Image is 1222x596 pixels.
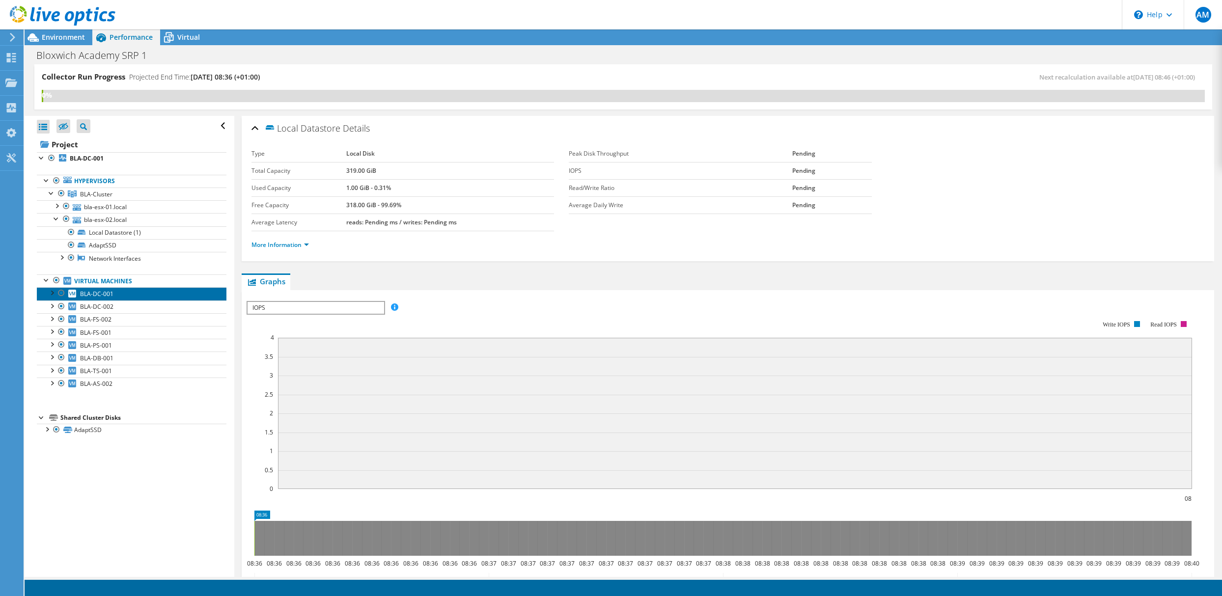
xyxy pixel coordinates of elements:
text: 08:39 [1164,559,1179,568]
span: BLA-Cluster [80,190,112,198]
label: Peak Disk Throughput [569,149,792,159]
text: 4 [271,333,274,342]
a: Hypervisors [37,175,226,188]
text: 08:36 [286,559,301,568]
span: BLA-TS-001 [80,367,112,375]
text: 1 [270,447,273,455]
text: 08:38 [813,559,828,568]
a: BLA-DC-001 [37,287,226,300]
text: 08:39 [1106,559,1121,568]
a: BLA-DB-001 [37,352,226,364]
b: reads: Pending ms / writes: Pending ms [346,218,457,226]
b: Pending [792,184,815,192]
label: Type [251,149,347,159]
text: 08:37 [481,559,496,568]
a: AdaptSSD [37,424,226,436]
a: BLA-DC-001 [37,152,226,165]
span: BLA-DC-002 [80,302,113,311]
text: 08:38 [930,559,945,568]
a: Network Interfaces [37,252,226,265]
a: More Information [251,241,309,249]
label: Average Latency [251,217,347,227]
text: 08:37 [598,559,613,568]
text: 3.5 [265,352,273,361]
text: 08:38 [891,559,906,568]
text: 08:38 [833,559,848,568]
b: Pending [792,201,815,209]
span: [DATE] 08:36 (+01:00) [191,72,260,81]
text: 08:36 [1184,494,1199,503]
text: 08:38 [793,559,808,568]
text: 08:36 [422,559,438,568]
text: 08:37 [637,559,652,568]
text: 08:37 [520,559,535,568]
label: Total Capacity [251,166,347,176]
span: AM [1195,7,1211,23]
text: 1.5 [265,428,273,436]
text: 08:36 [305,559,320,568]
a: BLA-TS-001 [37,365,226,378]
text: 08:38 [754,559,770,568]
text: 08:39 [969,559,984,568]
span: Details [343,122,370,134]
text: 0.5 [265,466,273,474]
a: BLA-DC-002 [37,300,226,313]
text: 08:39 [1125,559,1140,568]
text: 08:36 [266,559,281,568]
label: Free Capacity [251,200,347,210]
b: Pending [792,149,815,158]
text: Read IOPS [1150,321,1177,328]
text: 08:39 [1086,559,1101,568]
text: 08:36 [383,559,398,568]
label: Used Capacity [251,183,347,193]
b: 319.00 GiB [346,166,376,175]
span: Virtual [177,32,200,42]
text: 08:38 [735,559,750,568]
span: [DATE] 08:46 (+01:00) [1133,73,1195,81]
text: 08:37 [695,559,711,568]
text: 08:37 [579,559,594,568]
text: 08:37 [539,559,555,568]
a: bla-esx-02.local [37,213,226,226]
b: Pending [792,166,815,175]
span: Environment [42,32,85,42]
text: 08:38 [852,559,867,568]
text: 08:39 [1145,559,1160,568]
text: 08:38 [871,559,887,568]
a: BLA-Cluster [37,188,226,200]
text: 3 [270,371,273,379]
text: 08:36 [364,559,379,568]
span: Local Datastore [264,122,340,134]
a: BLA-AS-002 [37,378,226,390]
svg: \n [1134,10,1143,19]
a: BLA-FS-001 [37,326,226,339]
b: 318.00 GiB - 99.69% [346,201,401,209]
span: Graphs [247,276,285,286]
text: 2 [270,409,273,417]
span: BLA-FS-002 [80,315,111,324]
label: Read/Write Ratio [569,183,792,193]
text: 08:36 [461,559,476,568]
a: Virtual Machines [37,274,226,287]
text: 08:39 [1028,559,1043,568]
span: BLA-AS-002 [80,379,112,388]
a: BLA-FS-002 [37,313,226,326]
b: BLA-DC-001 [70,154,104,163]
b: 1.00 GiB - 0.31% [346,184,391,192]
span: IOPS [248,302,384,314]
text: 08:37 [559,559,574,568]
text: 08:36 [247,559,262,568]
text: Write IOPS [1103,321,1130,328]
text: 2.5 [265,390,273,399]
span: BLA-FS-001 [80,328,111,337]
span: BLA-PS-001 [80,341,112,350]
a: Project [37,136,226,152]
a: bla-esx-01.local [37,200,226,213]
text: 08:39 [1008,559,1023,568]
text: 08:37 [676,559,692,568]
text: 08:39 [949,559,965,568]
h4: Projected End Time: [129,72,260,82]
text: 08:37 [657,559,672,568]
text: 0 [270,485,273,493]
text: 08:36 [325,559,340,568]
